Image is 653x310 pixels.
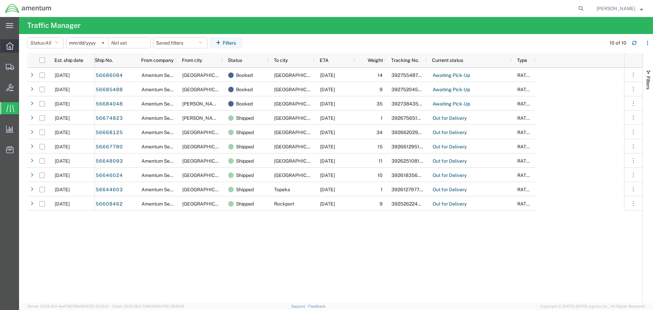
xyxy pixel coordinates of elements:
a: Out for Delivery [432,113,467,124]
button: Filters [210,37,242,48]
span: Shipped [236,125,254,140]
span: Amentum Services, Inc. [141,130,192,135]
span: Amentum Services, Inc. [141,158,192,164]
span: 34 [376,130,383,135]
span: 35 [376,101,383,107]
span: 09/02/2025 [320,201,335,207]
a: 56685488 [95,84,123,95]
span: RATED [517,144,533,149]
a: 56686084 [95,70,123,81]
button: Status:All [27,37,64,48]
a: Out for Delivery [432,127,467,138]
span: ATLANTA [274,87,323,92]
h4: Traffic Manager [27,17,81,34]
span: Amentum Services, Inc. [141,144,192,149]
span: Ship No. [95,58,113,63]
span: 09/02/2025 [320,115,335,121]
span: Topeka [274,187,290,192]
span: MIAMI [274,130,323,135]
span: Current status [432,58,463,63]
span: RATED [517,115,533,121]
span: Server: 2025.18.0-4e47823f9d1 [27,304,109,308]
span: 09/02/2025 [55,72,70,78]
span: ETA [320,58,329,63]
span: RATED [517,158,533,164]
span: 392675651230 [391,115,426,121]
span: 392752045766 [391,87,427,92]
span: RATED [517,72,533,78]
a: Support [291,304,308,308]
span: Copyright © [DATE]-[DATE] Agistix Inc., All Rights Reserved [540,304,645,309]
span: [DATE] 08:10:16 [157,304,184,308]
span: 9 [380,87,383,92]
img: logo [5,3,52,14]
span: From city [182,58,202,63]
span: Fort Belvoir [182,130,231,135]
a: 56684048 [95,99,123,110]
span: RATED [517,201,533,207]
span: Shipped [236,197,254,211]
button: Saved filters [153,37,207,48]
span: Fort Belvoir [182,173,231,178]
a: 56646024 [95,170,123,181]
span: To city [274,58,288,63]
span: Fort Belvoir [182,144,231,149]
span: Booked [236,97,253,111]
span: PEACHTREE CITY [274,144,323,149]
span: Booked [236,68,253,82]
span: PEACHTREE CITY [274,72,323,78]
span: PEACHTREE CITY [274,158,323,164]
span: Shipped [236,140,254,154]
span: 08/29/2025 [55,144,70,149]
a: Feedback [308,304,325,308]
span: 08/29/2025 [55,130,70,135]
span: Shipped [236,154,254,168]
span: 392618356042 [391,173,426,178]
span: Irving [182,101,221,107]
span: Tracking No. [391,58,419,63]
span: 1 [381,187,383,192]
span: 392661295161 [391,144,424,149]
div: 10 of 10 [609,39,626,47]
span: Amentum Services, Inc. [141,173,192,178]
input: Not set [66,38,108,48]
a: 56667780 [95,142,123,152]
span: 14 [378,72,383,78]
span: Client: 2025.18.0-7346316 [112,304,184,308]
span: 09/08/2025 [320,87,335,92]
a: 56608462 [95,199,123,210]
span: Amentum Services, Inc. [141,201,192,207]
span: Fort Belvoir [182,87,231,92]
span: Fort Belvoir [182,158,231,164]
span: 08/29/2025 [55,115,70,121]
span: 08/28/2025 [55,187,70,192]
span: Fort Belvoir [274,115,323,121]
span: 09/08/2025 [320,72,335,78]
span: 392526224006 [391,201,427,207]
span: Status [228,58,242,63]
span: Shipped [236,182,254,197]
span: 09/02/2025 [320,173,335,178]
span: Filters [646,76,651,89]
a: 56644603 [95,184,123,195]
span: RATED [517,187,533,192]
a: Out for Delivery [432,170,467,181]
span: 09/02/2025 [55,101,70,107]
span: 392612797722 [391,187,425,192]
span: 09/02/2025 [320,158,335,164]
span: All [45,40,51,46]
span: 392738435567 [391,101,427,107]
span: 392662029595 [391,130,427,135]
span: RATED [517,173,533,178]
span: 9 [380,201,383,207]
a: Out for Delivery [432,142,467,152]
span: From company [141,58,173,63]
span: Weight [361,58,383,63]
span: 09/02/2025 [320,130,335,135]
span: Booked [236,82,253,97]
span: Fort Belvoir [182,72,231,78]
span: 392625108172 [391,158,425,164]
a: Out for Delivery [432,156,467,167]
span: 09/03/2025 [320,101,335,107]
span: 09/02/2025 [320,187,335,192]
